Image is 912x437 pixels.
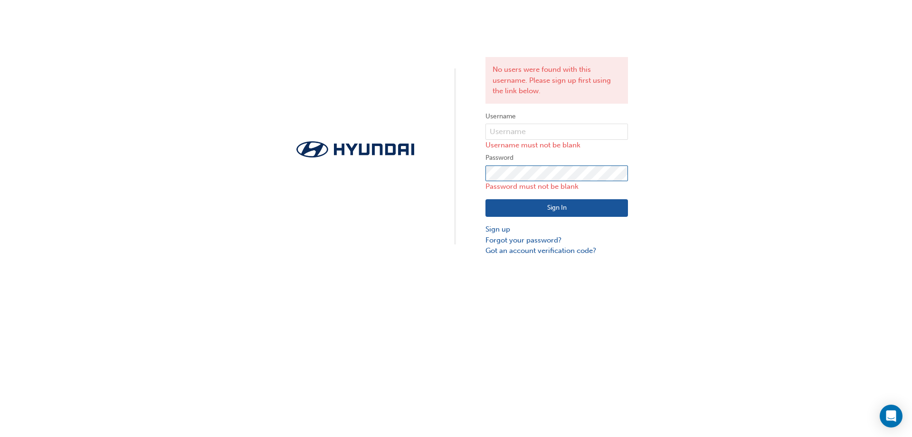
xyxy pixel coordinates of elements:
button: Sign In [485,199,628,217]
p: Username must not be blank [485,140,628,151]
label: Password [485,152,628,164]
p: Password must not be blank [485,181,628,192]
a: Forgot your password? [485,235,628,246]
input: Username [485,124,628,140]
div: No users were found with this username. Please sign up first using the link below. [485,57,628,104]
label: Username [485,111,628,122]
a: Sign up [485,224,628,235]
img: Trak [284,138,427,161]
div: Open Intercom Messenger [880,405,902,427]
a: Got an account verification code? [485,245,628,256]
